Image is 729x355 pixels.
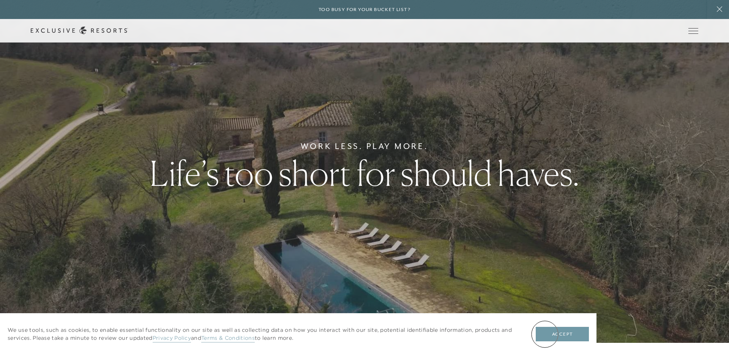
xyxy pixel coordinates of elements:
h6: Too busy for your bucket list? [319,6,410,13]
button: Open navigation [688,28,698,33]
h1: Life’s too short for should haves. [150,156,579,190]
a: Privacy Policy [153,334,191,342]
a: Terms & Conditions [201,334,255,342]
p: We use tools, such as cookies, to enable essential functionality on our site as well as collectin... [8,326,521,342]
button: Accept [536,327,589,341]
h6: Work Less. Play More. [301,140,429,152]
